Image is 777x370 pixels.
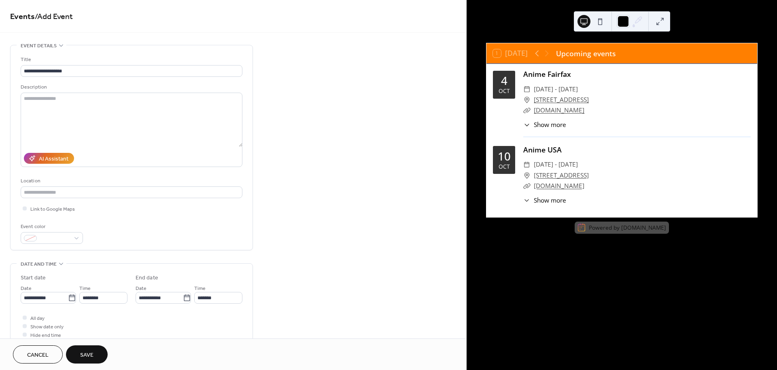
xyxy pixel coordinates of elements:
[534,95,589,105] a: [STREET_ADDRESS]
[534,84,578,95] span: [DATE] - [DATE]
[35,9,73,25] span: / Add Event
[499,88,510,94] div: Oct
[523,159,531,170] div: ​
[523,105,531,116] div: ​
[66,345,108,364] button: Save
[523,120,531,129] div: ​
[534,170,589,181] a: [STREET_ADDRESS]
[534,182,584,190] a: [DOMAIN_NAME]
[79,284,91,293] span: Time
[30,314,45,323] span: All day
[534,120,566,129] span: Show more
[21,83,241,91] div: Description
[498,151,511,162] div: 10
[21,42,57,50] span: Event details
[523,95,531,105] div: ​
[523,84,531,95] div: ​
[556,48,616,59] div: Upcoming events
[21,260,57,269] span: Date and time
[523,196,531,205] div: ​
[30,323,64,331] span: Show date only
[30,205,75,214] span: Link to Google Maps
[499,164,510,169] div: Oct
[21,177,241,185] div: Location
[21,274,46,282] div: Start date
[523,120,566,129] button: ​Show more
[523,69,571,79] a: Anime Fairfax
[589,224,666,231] div: Powered by
[523,145,562,154] a: Anime USA
[21,222,81,231] div: Event color
[523,181,531,191] div: ​
[523,170,531,181] div: ​
[24,153,74,164] button: AI Assistant
[21,284,32,293] span: Date
[27,351,49,359] span: Cancel
[10,9,35,25] a: Events
[136,284,146,293] span: Date
[523,196,566,205] button: ​Show more
[194,284,206,293] span: Time
[21,55,241,64] div: Title
[501,75,507,87] div: 4
[534,106,584,114] a: [DOMAIN_NAME]
[534,159,578,170] span: [DATE] - [DATE]
[621,224,666,231] a: [DOMAIN_NAME]
[39,155,68,163] div: AI Assistant
[30,331,61,340] span: Hide end time
[80,351,93,359] span: Save
[136,274,158,282] div: End date
[534,196,566,205] span: Show more
[13,345,63,364] button: Cancel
